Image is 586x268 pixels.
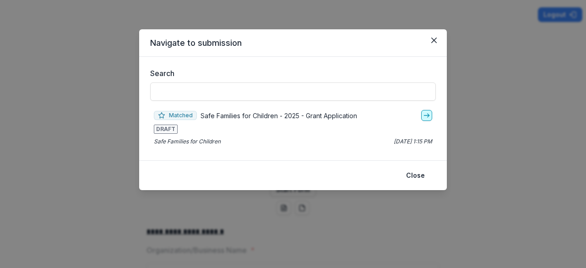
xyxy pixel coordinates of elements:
button: Close [427,33,441,48]
p: Safe Families for Children [154,137,221,146]
span: Matched [154,111,197,120]
label: Search [150,68,430,79]
p: Safe Families for Children - 2025 - Grant Application [201,111,357,120]
a: go-to [421,110,432,121]
span: DRAFT [154,125,178,134]
p: [DATE] 1:15 PM [394,137,432,146]
header: Navigate to submission [139,29,447,57]
button: Close [401,168,430,183]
